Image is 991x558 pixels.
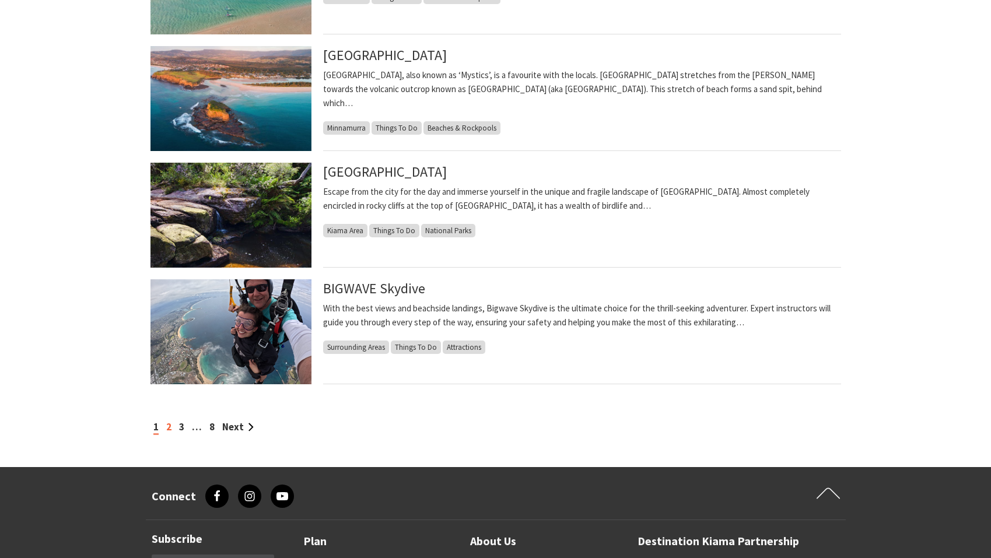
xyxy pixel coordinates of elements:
span: 1 [153,420,159,435]
span: National Parks [421,224,475,237]
h3: Connect [152,489,196,503]
a: BIGWAVE Skydive [323,279,425,297]
p: Escape from the city for the day and immerse yourself in the unique and fragile landscape of [GEO... [323,185,841,213]
a: Plan [303,532,327,551]
span: Beaches & Rockpools [423,121,500,135]
a: Next [222,420,254,433]
p: With the best views and beachside landings, Bigwave Skydive is the ultimate choice for the thrill... [323,301,841,329]
p: [GEOGRAPHIC_DATA], also known as ‘Mystics’, is a favourite with the locals. [GEOGRAPHIC_DATA] str... [323,68,841,110]
a: [GEOGRAPHIC_DATA] [323,163,447,181]
span: Minnamurra [323,121,370,135]
span: Things To Do [369,224,419,237]
a: About Us [470,532,516,551]
img: Barren Grounds Nature Reserve, Stone Bridge. Photo: John Spencer/NSW Government [150,163,311,268]
a: 8 [209,420,215,433]
a: 3 [179,420,184,433]
a: Destination Kiama Partnership [638,532,799,551]
a: [GEOGRAPHIC_DATA] [323,46,447,64]
span: Attractions [443,341,485,354]
span: … [192,420,202,433]
span: Surrounding Areas [323,341,389,354]
h3: Subscribe [152,532,274,546]
span: Things To Do [391,341,441,354]
span: Kiama Area [323,224,367,237]
span: Things To Do [372,121,422,135]
img: Mystics Beach & Rangoon Island [150,46,311,151]
a: 2 [166,420,171,433]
